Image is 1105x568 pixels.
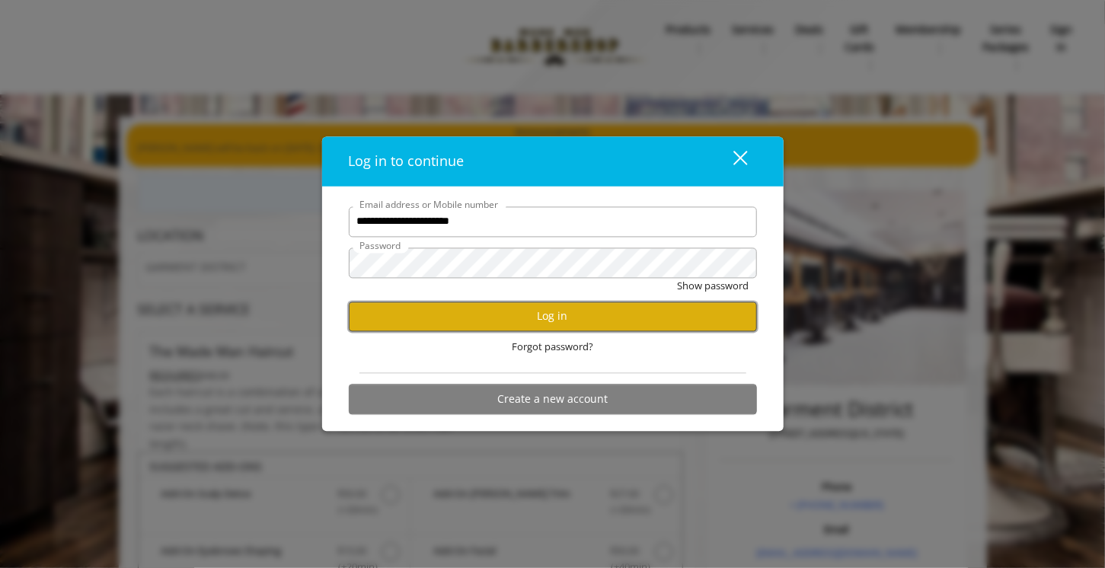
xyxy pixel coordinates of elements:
[678,278,749,294] button: Show password
[353,197,506,212] label: Email address or Mobile number
[349,385,757,414] button: Create a new account
[705,145,757,177] button: close dialog
[349,302,757,331] button: Log in
[716,150,746,173] div: close dialog
[512,339,593,355] span: Forgot password?
[349,206,757,237] input: Email address or Mobile number
[349,247,757,278] input: Password
[349,152,465,170] span: Log in to continue
[353,238,409,253] label: Password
